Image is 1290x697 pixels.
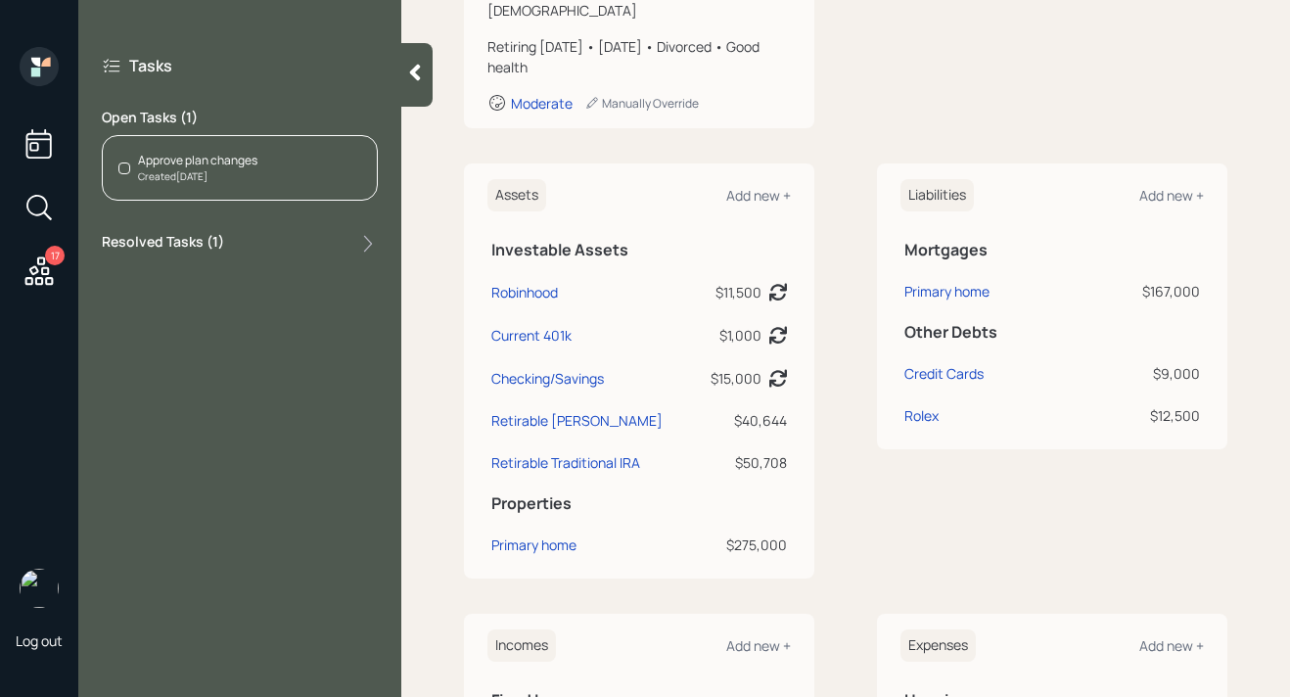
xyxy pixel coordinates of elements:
[698,452,787,473] div: $50,708
[491,494,787,513] h5: Properties
[904,363,984,384] div: Credit Cards
[698,410,787,431] div: $40,644
[900,179,974,211] h6: Liabilities
[20,569,59,608] img: michael-russo-headshot.png
[491,368,604,389] div: Checking/Savings
[904,241,1200,259] h5: Mortgages
[16,631,63,650] div: Log out
[102,232,224,256] label: Resolved Tasks ( 1 )
[491,325,572,346] div: Current 401k
[102,108,378,127] label: Open Tasks ( 1 )
[487,36,791,77] div: Retiring [DATE] • [DATE] • Divorced • Good health
[900,629,976,662] h6: Expenses
[491,534,576,555] div: Primary home
[129,55,172,76] label: Tasks
[726,186,791,205] div: Add new +
[1139,186,1204,205] div: Add new +
[1139,636,1204,655] div: Add new +
[719,325,761,346] div: $1,000
[491,241,787,259] h5: Investable Assets
[715,282,761,302] div: $11,500
[698,534,787,555] div: $275,000
[491,452,640,473] div: Retirable Traditional IRA
[904,323,1200,342] h5: Other Debts
[45,246,65,265] div: 17
[511,94,573,113] div: Moderate
[487,179,546,211] h6: Assets
[138,169,257,184] div: Created [DATE]
[711,368,761,389] div: $15,000
[1083,405,1200,426] div: $12,500
[138,152,257,169] div: Approve plan changes
[904,405,939,426] div: Rolex
[487,629,556,662] h6: Incomes
[726,636,791,655] div: Add new +
[1083,363,1200,384] div: $9,000
[584,95,699,112] div: Manually Override
[491,410,663,431] div: Retirable [PERSON_NAME]
[491,282,558,302] div: Robinhood
[1083,281,1200,302] div: $167,000
[904,281,990,302] div: Primary home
